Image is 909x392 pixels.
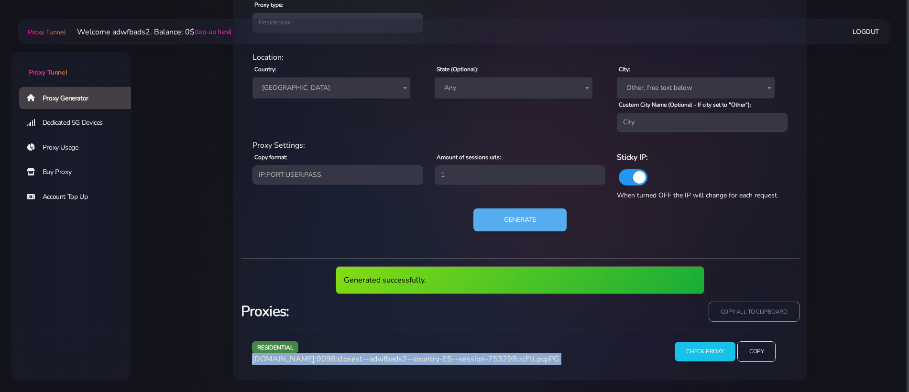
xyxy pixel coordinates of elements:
label: Country: [254,65,276,74]
label: State (Optional): [437,65,479,74]
input: Check Proxy [675,342,735,361]
a: Proxy Usage [19,137,139,159]
label: City: [619,65,630,74]
span: Proxy Tunnel [28,28,66,37]
div: Generated successfully. [336,266,704,294]
div: Location: [247,52,794,63]
span: [DOMAIN_NAME]:9098:closest--adwfbads2--country-ES--session-753298:zcFtLpcpPG [252,354,559,364]
a: Proxy Generator [19,87,139,109]
span: Proxy Tunnel [29,68,67,77]
a: Proxy Tunnel [26,24,66,40]
a: Proxy Tunnel [11,52,131,77]
a: (top-up here) [195,27,231,37]
a: Logout [853,23,879,41]
span: Other, free text below [623,81,769,95]
h3: Proxies: [241,302,515,321]
a: Buy Proxy [19,161,139,183]
span: residential [252,341,299,353]
iframe: Webchat Widget [768,236,897,380]
label: Copy format: [254,153,287,162]
a: Dedicated 5G Devices [19,112,139,134]
label: Amount of sessions urls: [437,153,501,162]
span: When turned OFF the IP will change for each request. [617,191,778,200]
li: Welcome adwfbads2. Balance: 0$ [66,26,231,38]
input: City [617,113,788,132]
span: Other, free text below [617,77,775,98]
div: Proxy Settings: [247,140,794,151]
a: Account Top Up [19,186,139,208]
h6: Sticky IP: [617,151,788,163]
input: copy all to clipboard [709,302,799,322]
input: Copy [737,341,776,362]
button: Generate [473,208,567,231]
span: Spain [252,77,410,98]
span: Any [440,81,587,95]
span: Any [435,77,592,98]
label: Custom City Name (Optional - If city set to "Other"): [619,100,751,109]
label: Proxy type: [254,0,283,9]
span: Spain [258,81,405,95]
